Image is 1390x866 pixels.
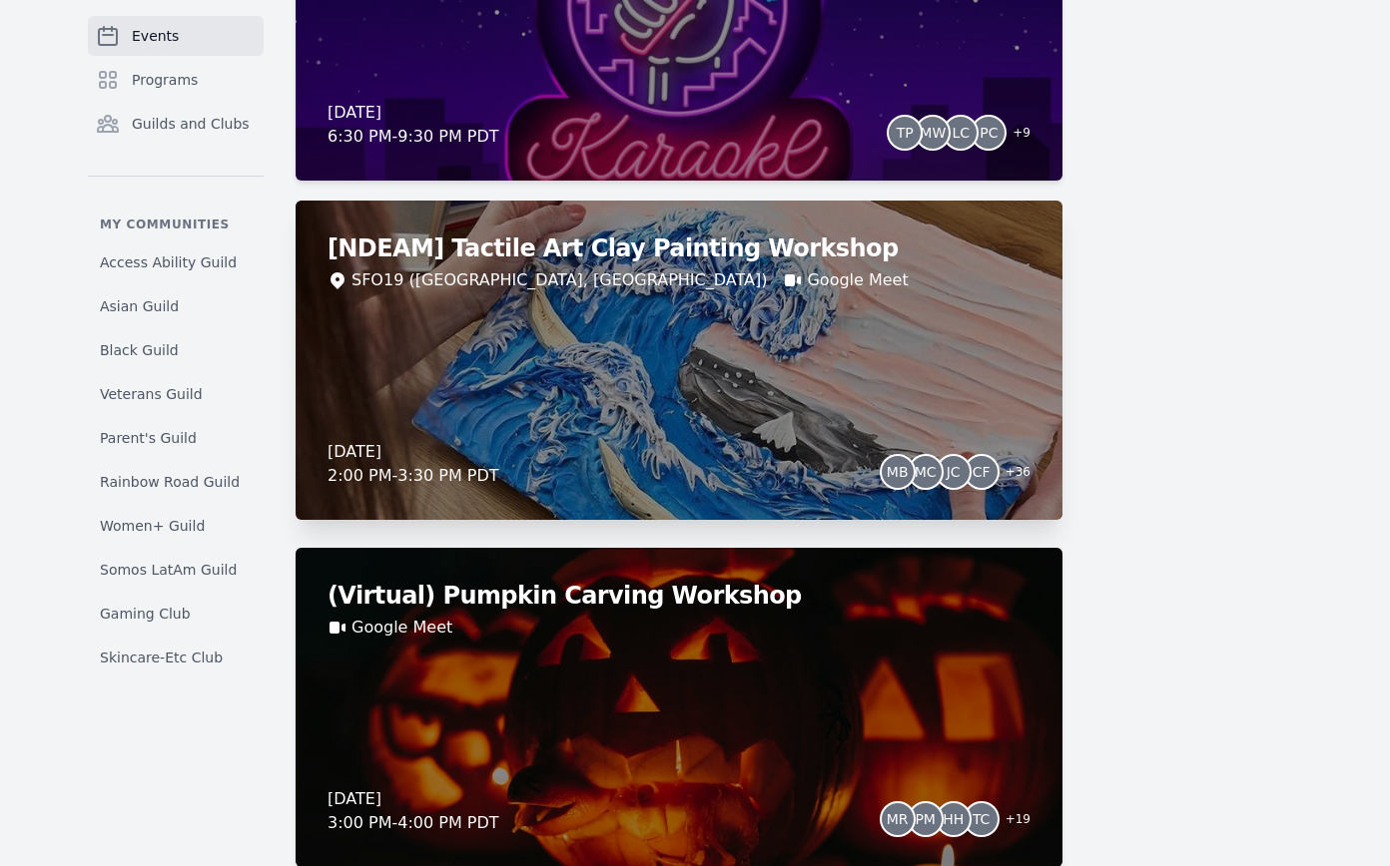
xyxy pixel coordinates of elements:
span: + 36 [994,460,1031,488]
span: MR [887,812,909,826]
h2: (Virtual) Pumpkin Carving Workshop [328,580,1031,612]
span: PM [915,812,936,826]
a: Google Meet [807,268,908,292]
a: Women+ Guild [88,508,264,544]
span: Skincare-Etc Club [100,648,223,667]
span: LC [953,126,971,140]
span: Somos LatAm Guild [100,560,237,580]
a: Asian Guild [88,288,264,324]
h2: [NDEAM] Tactile Art Clay Painting Workshop [328,232,1031,264]
div: [DATE] 2:00 PM - 3:30 PM PDT [328,440,499,488]
a: Somos LatAm Guild [88,552,264,588]
div: [DATE] 6:30 PM - 9:30 PM PDT [328,101,499,149]
span: Rainbow Road Guild [100,472,240,492]
a: Gaming Club [88,596,264,632]
span: PC [980,126,998,140]
span: Access Ability Guild [100,252,237,272]
span: Programs [132,70,198,90]
span: Women+ Guild [100,516,205,536]
div: [DATE] 3:00 PM - 4:00 PM PDT [328,787,499,835]
a: Rainbow Road Guild [88,464,264,500]
a: Programs [88,60,264,100]
a: Access Ability Guild [88,244,264,280]
p: My communities [88,216,264,232]
a: Skincare-Etc Club [88,640,264,675]
span: Gaming Club [100,604,191,624]
span: TP [897,126,914,140]
a: [NDEAM] Tactile Art Clay Painting WorkshopSFO19 ([GEOGRAPHIC_DATA], [GEOGRAPHIC_DATA])Google Meet... [296,201,1062,520]
span: Asian Guild [100,296,179,316]
span: MC [915,465,937,479]
span: CF [973,465,991,479]
a: Black Guild [88,332,264,368]
span: + 9 [1001,121,1031,149]
span: TC [973,812,991,826]
span: Events [132,26,179,46]
a: Events [88,16,264,56]
span: MB [887,465,909,479]
a: Veterans Guild [88,376,264,412]
a: Guilds and Clubs [88,104,264,144]
nav: Sidebar [88,16,264,662]
span: MW [920,126,946,140]
span: JC [947,465,961,479]
span: Guilds and Clubs [132,114,250,134]
span: Black Guild [100,340,179,360]
span: HH [943,812,964,826]
span: Veterans Guild [100,384,203,404]
div: SFO19 ([GEOGRAPHIC_DATA], [GEOGRAPHIC_DATA]) [351,268,767,292]
a: Google Meet [351,616,452,640]
span: Parent's Guild [100,428,197,448]
span: + 19 [994,807,1031,835]
a: Parent's Guild [88,420,264,456]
